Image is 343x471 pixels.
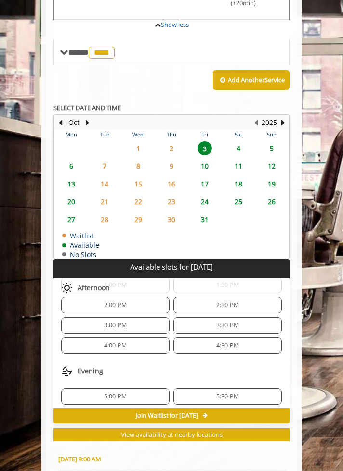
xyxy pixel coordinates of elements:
[188,157,222,175] td: Select day10
[121,211,155,228] td: Select day29
[155,193,188,211] td: Select day23
[104,393,127,400] span: 5:00 PM
[228,75,285,84] b: Add Another Service
[56,117,64,128] button: Previous Month
[164,141,179,155] span: 2
[131,212,145,226] span: 29
[255,157,289,175] td: Select day12
[252,117,260,128] button: Previous Year
[104,342,127,349] span: 4:00 PM
[53,428,290,441] button: View availability at nearby locations
[121,193,155,211] td: Select day22
[155,211,188,228] td: Select day30
[88,193,121,211] td: Select day21
[54,193,88,211] td: Select day20
[222,130,255,139] th: Sat
[68,117,79,128] button: Oct
[97,212,112,226] span: 28
[121,130,155,139] th: Wed
[173,388,282,405] div: 5:30 PM
[213,70,290,90] button: Add AnotherService
[264,141,279,155] span: 5
[173,317,282,334] div: 3:30 PM
[64,195,79,209] span: 20
[131,141,145,155] span: 1
[231,141,246,155] span: 4
[62,241,99,248] td: Available
[198,159,212,173] span: 10
[164,195,179,209] span: 23
[255,175,289,193] td: Select day19
[62,251,99,258] td: No Slots
[104,301,127,309] span: 2:00 PM
[131,159,145,173] span: 8
[255,193,289,211] td: Select day26
[222,157,255,175] td: Select day11
[88,211,121,228] td: Select day28
[188,211,222,228] td: Select day31
[53,103,121,112] b: SELECT DATE AND TIME
[262,117,277,128] button: 2025
[222,193,255,211] td: Select day25
[88,175,121,193] td: Select day14
[188,130,222,139] th: Fri
[78,367,103,375] span: Evening
[64,177,79,191] span: 13
[164,212,179,226] span: 30
[188,175,222,193] td: Select day17
[64,159,79,173] span: 6
[61,317,170,334] div: 3:00 PM
[231,195,246,209] span: 25
[62,232,99,239] td: Waitlist
[61,337,170,354] div: 4:00 PM
[264,195,279,209] span: 26
[279,117,287,128] button: Next Year
[161,20,189,29] a: Show less
[255,139,289,157] td: Select day5
[57,263,286,271] p: Available slots for [DATE]
[54,175,88,193] td: Select day13
[61,282,73,294] img: afternoon slots
[131,177,145,191] span: 15
[164,177,179,191] span: 16
[188,139,222,157] td: Select day3
[155,175,188,193] td: Select day16
[54,157,88,175] td: Select day6
[97,195,112,209] span: 21
[216,393,239,400] span: 5:30 PM
[216,301,239,309] span: 2:30 PM
[198,195,212,209] span: 24
[264,159,279,173] span: 12
[155,130,188,139] th: Thu
[104,322,127,329] span: 3:00 PM
[198,212,212,226] span: 31
[121,175,155,193] td: Select day15
[78,284,110,292] span: Afternoon
[216,342,239,349] span: 4:30 PM
[155,157,188,175] td: Select day9
[83,117,91,128] button: Next Month
[136,412,198,420] span: Join Waitlist for [DATE]
[58,455,101,463] b: [DATE] 9:00 AM
[88,130,121,139] th: Tue
[61,388,170,405] div: 5:00 PM
[121,430,223,439] span: View availability at nearby locations
[222,139,255,157] td: Select day4
[97,177,112,191] span: 14
[222,175,255,193] td: Select day18
[216,322,239,329] span: 3:30 PM
[264,177,279,191] span: 19
[61,297,170,313] div: 2:00 PM
[198,177,212,191] span: 17
[88,157,121,175] td: Select day7
[255,130,289,139] th: Sun
[64,212,79,226] span: 27
[54,211,88,228] td: Select day27
[97,159,112,173] span: 7
[121,157,155,175] td: Select day8
[164,159,179,173] span: 9
[198,141,212,155] span: 3
[173,297,282,313] div: 2:30 PM
[231,177,246,191] span: 18
[121,139,155,157] td: Select day1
